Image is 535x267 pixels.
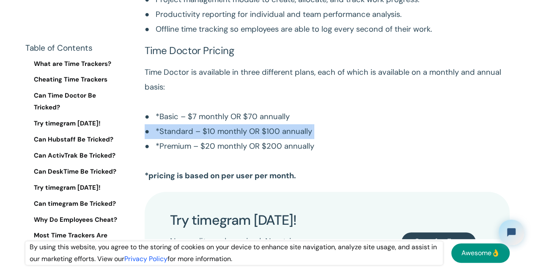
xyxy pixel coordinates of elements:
[124,254,167,263] a: Privacy Policy
[170,213,296,228] h2: Try timegram [DATE]!
[25,214,123,226] a: Why Do Employees Cheat?
[145,171,296,181] strong: *pricing is based on per user per month.
[25,198,123,210] a: Can timegram Be Tricked?
[25,74,123,86] a: Cheating Time Trackers
[25,230,123,254] a: Most Time Trackers Are Problematic
[145,45,510,57] h3: Time Doctor Pricing
[145,65,510,183] p: Time Doctor is available in three different plans, each of which is available on a monthly and an...
[491,213,531,252] iframe: Tidio Chat
[25,182,123,194] a: Try timegram [DATE]!
[25,241,443,265] div: By using this website, you agree to the storing of cookies on your device to enhance site navigat...
[25,150,123,162] a: Can ActivTrak Be Tricked?
[25,118,123,130] a: Try timegram [DATE]!
[25,134,123,146] a: Can Hubstaff Be Tricked?
[25,166,123,178] a: Can DeskTime Be Tricked?
[25,58,123,70] a: What are Time Trackers?
[451,243,510,263] a: Awesome👌
[25,90,123,114] a: Can Time Doctor Be Tricked?
[401,232,476,252] a: Start for Free
[25,42,123,54] div: Table of Contents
